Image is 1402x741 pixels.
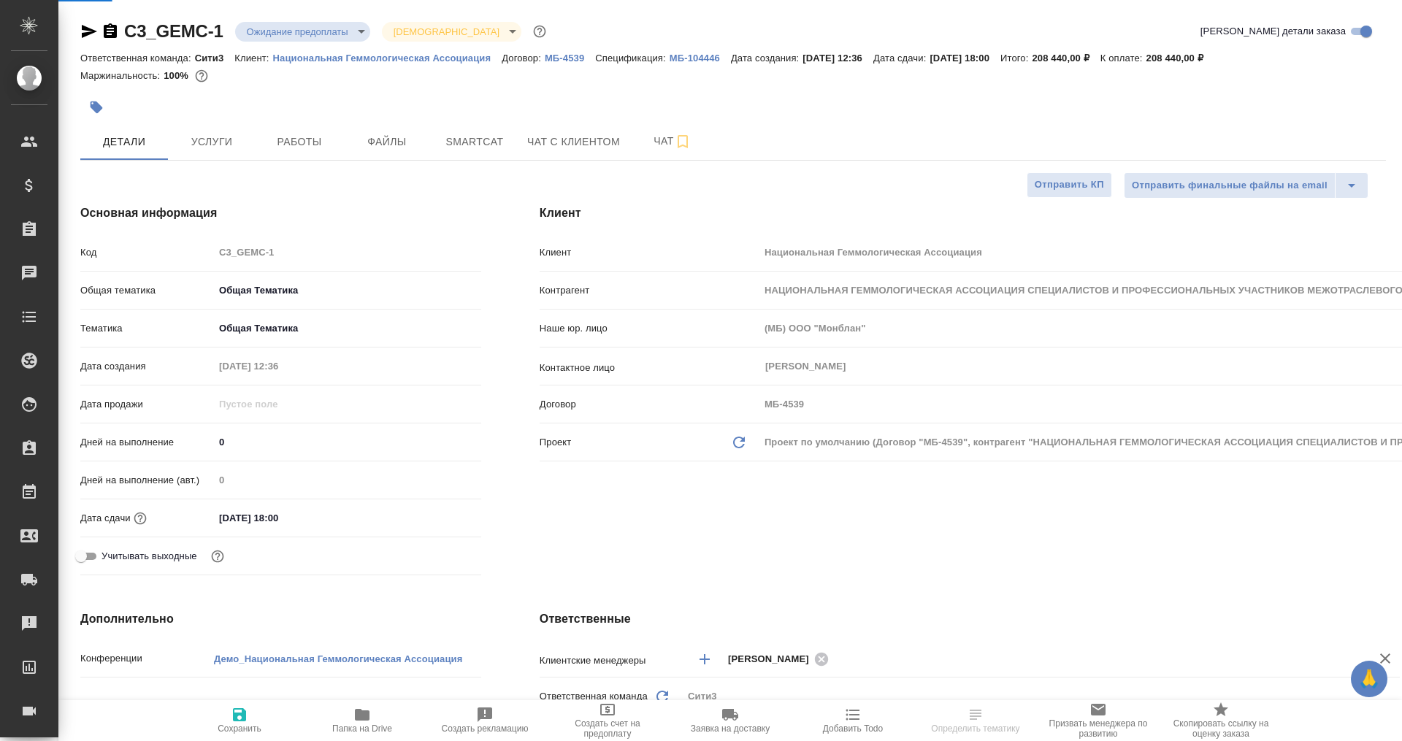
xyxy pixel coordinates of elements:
[1037,700,1160,741] button: Призвать менеджера по развитию
[214,695,481,716] input: Пустое поле
[80,473,214,488] p: Дней на выполнение (авт.)
[792,700,914,741] button: Добавить Todo
[214,242,481,263] input: Пустое поле
[214,653,462,664] p: Демо_Национальная Геммологическая Ассоциация
[80,23,98,40] button: Скопировать ссылку для ЯМессенджера
[931,723,1019,734] span: Определить тематику
[540,245,759,260] p: Клиент
[540,283,759,298] p: Контрагент
[1357,664,1382,694] span: 🙏
[670,53,731,64] p: МБ-104446
[214,507,342,529] input: ✎ Введи что-нибудь
[1046,718,1151,739] span: Призвать менеджера по развитию
[540,397,759,412] p: Договор
[80,53,195,64] p: Ответственная команда:
[802,53,873,64] p: [DATE] 12:36
[195,53,235,64] p: Сити3
[1124,172,1336,199] button: Отправить финальные файлы на email
[1000,53,1032,64] p: Итого:
[540,361,759,375] p: Контактное лицо
[674,133,692,150] svg: Подписаться
[80,511,131,526] p: Дата сдачи
[669,700,792,741] button: Заявка на доставку
[1168,718,1273,739] span: Скопировать ссылку на оценку заказа
[545,53,595,64] p: МБ-4539
[131,509,150,528] button: Если добавить услуги и заполнить их объемом, то дата рассчитается автоматически
[80,651,214,666] p: Конференции
[545,51,595,64] a: МБ-4539
[89,133,159,151] span: Детали
[823,723,883,734] span: Добавить Todo
[1200,24,1346,39] span: [PERSON_NAME] детали заказа
[124,21,223,41] a: C3_GEMC-1
[208,547,227,566] button: Выбери, если сб и вс нужно считать рабочими днями для выполнения заказа.
[731,53,802,64] p: Дата создания:
[80,245,214,260] p: Код
[424,700,546,741] button: Создать рекламацию
[687,642,722,677] button: Добавить менеджера
[218,723,261,734] span: Сохранить
[1146,53,1214,64] p: 208 440,00 ₽
[691,723,770,734] span: Заявка на доставку
[80,321,214,336] p: Тематика
[242,26,353,38] button: Ожидание предоплаты
[1100,53,1146,64] p: К оплате:
[301,700,424,741] button: Папка на Drive
[80,699,214,713] p: Путь на drive
[873,53,930,64] p: Дата сдачи:
[540,204,1400,222] h4: Клиент
[192,66,211,85] button: 0.00 RUB;
[214,652,462,664] a: Демо_Национальная Геммологическая Ассоциация
[527,133,620,151] span: Чат с клиентом
[540,653,683,668] p: Клиентские менеджеры
[214,431,481,453] input: ✎ Введи что-нибудь
[332,723,392,734] span: Папка на Drive
[382,22,521,42] div: Ожидание предоплаты
[177,133,247,151] span: Услуги
[540,435,572,450] p: Проект
[1032,53,1100,64] p: 208 440,00 ₽
[80,397,214,412] p: Дата продажи
[540,689,648,704] p: Ответственная команда
[1160,700,1282,741] button: Скопировать ссылку на оценку заказа
[1124,172,1368,199] div: split button
[502,53,545,64] p: Договор:
[540,610,1400,628] h4: Ответственные
[1027,172,1112,198] button: Отправить КП
[273,53,502,64] p: Национальная Геммологическая Ассоциация
[1132,177,1328,194] span: Отправить финальные файлы на email
[352,133,422,151] span: Файлы
[930,53,1000,64] p: [DATE] 18:00
[80,283,214,298] p: Общая тематика
[273,51,502,64] a: Национальная Геммологическая Ассоциация
[80,70,164,81] p: Маржинальность:
[683,684,1399,709] div: Сити3
[214,356,342,377] input: Пустое поле
[442,723,529,734] span: Создать рекламацию
[595,53,669,64] p: Спецификация:
[530,22,549,41] button: Доп статусы указывают на важность/срочность заказа
[235,22,370,42] div: Ожидание предоплаты
[389,26,504,38] button: [DEMOGRAPHIC_DATA]
[101,23,119,40] button: Скопировать ссылку
[80,204,481,222] h4: Основная информация
[178,700,301,741] button: Сохранить
[214,316,481,341] div: Общая Тематика
[80,435,214,450] p: Дней на выполнение
[440,133,510,151] span: Smartcat
[670,51,731,64] a: МБ-104446
[80,91,112,123] button: Добавить тэг
[540,321,759,336] p: Наше юр. лицо
[728,650,833,668] div: [PERSON_NAME]
[214,469,481,491] input: Пустое поле
[546,700,669,741] button: Создать счет на предоплату
[555,718,660,739] span: Создать счет на предоплату
[101,549,197,564] span: Учитывать выходные
[728,652,818,667] span: [PERSON_NAME]
[80,610,481,628] h4: Дополнительно
[637,132,708,150] span: Чат
[264,133,334,151] span: Работы
[914,700,1037,741] button: Определить тематику
[1351,661,1387,697] button: 🙏
[164,70,192,81] p: 100%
